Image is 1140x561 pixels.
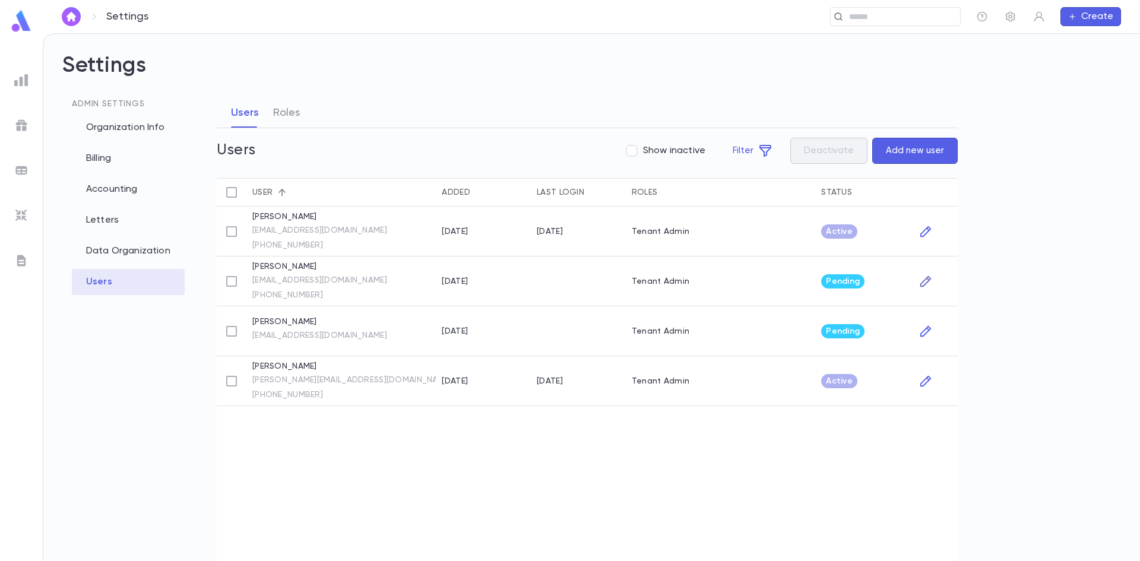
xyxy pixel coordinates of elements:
[252,375,451,386] a: [PERSON_NAME][EMAIL_ADDRESS][DOMAIN_NAME]
[643,145,705,157] span: Show inactive
[852,183,871,202] button: Sort
[72,100,145,108] span: Admin Settings
[436,178,531,207] div: Added
[632,178,657,207] div: Roles
[14,118,28,132] img: campaigns_grey.99e729a5f7ee94e3726e6486bddda8f1.svg
[72,207,185,233] div: Letters
[537,178,584,207] div: Last Login
[632,227,689,236] p: Tenant Admin
[821,178,852,207] div: Status
[252,225,387,236] a: [EMAIL_ADDRESS][DOMAIN_NAME]
[626,178,815,207] div: Roles
[72,238,185,264] div: Data Organization
[14,163,28,178] img: batches_grey.339ca447c9d9533ef1741baa751efc33.svg
[14,253,28,268] img: letters_grey.7941b92b52307dd3b8a917253454ce1c.svg
[821,227,857,236] span: Active
[537,227,563,236] div: 9/30/2025
[720,138,786,164] button: Filter
[537,376,563,386] div: 10/3/2025
[64,12,78,21] img: home_white.a664292cf8c1dea59945f0da9f25487c.svg
[62,53,1121,98] h2: Settings
[252,212,387,221] p: [PERSON_NAME]
[273,98,300,128] button: Roles
[252,290,387,301] a: [PHONE_NUMBER]
[252,275,387,286] a: [EMAIL_ADDRESS][DOMAIN_NAME]
[872,138,958,164] button: Add new user
[72,115,185,141] div: Organization Info
[9,9,33,33] img: logo
[252,389,451,401] a: [PHONE_NUMBER]
[72,176,185,202] div: Accounting
[252,262,387,271] p: [PERSON_NAME]
[821,277,864,286] span: Pending
[821,327,864,336] span: Pending
[14,73,28,87] img: reports_grey.c525e4749d1bce6a11f5fe2a8de1b229.svg
[632,376,689,386] p: Tenant Admin
[72,269,185,295] div: Users
[584,183,603,202] button: Sort
[1060,7,1121,26] button: Create
[632,327,689,336] p: Tenant Admin
[246,178,436,207] div: User
[252,240,387,251] a: [PHONE_NUMBER]
[273,183,292,202] button: Sort
[14,208,28,223] img: imports_grey.530a8a0e642e233f2baf0ef88e8c9fcb.svg
[231,98,259,128] button: Users
[821,376,857,386] span: Active
[632,277,689,286] p: Tenant Admin
[442,277,468,286] div: 8/11/2025
[442,376,468,386] div: 9/8/2025
[217,142,256,160] h5: Users
[815,178,910,207] div: Status
[252,317,387,327] p: [PERSON_NAME]
[252,330,387,341] a: [EMAIL_ADDRESS][DOMAIN_NAME]
[72,145,185,172] div: Billing
[442,327,468,336] div: 10/3/2025
[531,178,626,207] div: Last Login
[252,178,273,207] div: User
[470,183,489,202] button: Sort
[442,178,470,207] div: Added
[442,227,468,236] div: 12/1/2024
[106,10,148,23] p: Settings
[252,362,451,371] p: [PERSON_NAME]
